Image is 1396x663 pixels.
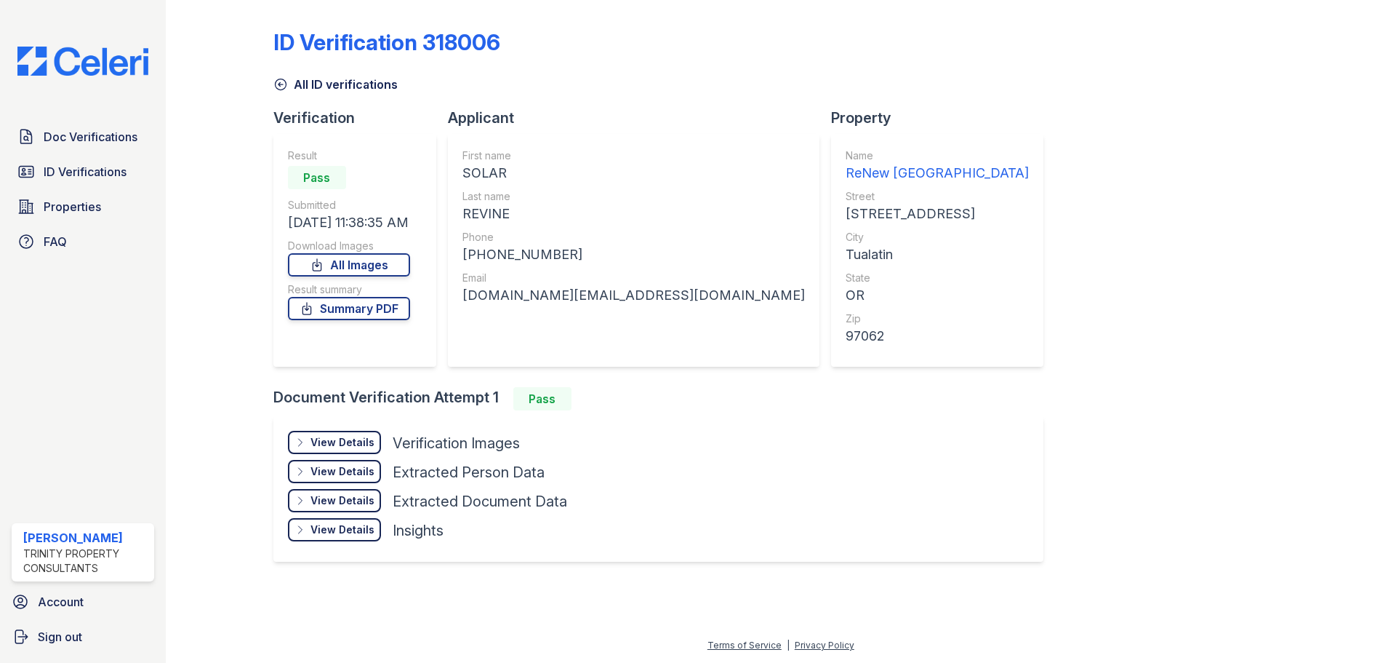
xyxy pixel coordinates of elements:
div: Insights [393,520,444,541]
span: Properties [44,198,101,215]
div: SOLAR [462,163,805,183]
div: Submitted [288,198,410,213]
div: Name [846,148,1029,163]
div: View Details [310,493,374,508]
div: First name [462,148,805,163]
div: Pass [288,166,346,189]
span: ID Verifications [44,163,127,180]
div: Result [288,148,410,163]
span: Account [38,593,84,611]
div: Extracted Person Data [393,462,545,483]
img: CE_Logo_Blue-a8612792a0a2168367f1c8372b55b34899dd931a85d93a1a3d3e32e68fde9ad4.png [6,47,160,76]
span: Doc Verifications [44,128,137,146]
a: ID Verifications [12,157,154,186]
div: View Details [310,464,374,479]
div: | [787,640,790,651]
div: Last name [462,189,805,204]
a: FAQ [12,227,154,256]
div: View Details [310,523,374,537]
div: Tualatin [846,245,1029,265]
div: [DOMAIN_NAME][EMAIL_ADDRESS][DOMAIN_NAME] [462,285,805,306]
div: Applicant [448,108,831,128]
a: Doc Verifications [12,122,154,151]
div: Zip [846,311,1029,326]
div: 97062 [846,326,1029,346]
a: Sign out [6,622,160,651]
a: Name ReNew [GEOGRAPHIC_DATA] [846,148,1029,183]
div: ReNew [GEOGRAPHIC_DATA] [846,163,1029,183]
div: Phone [462,230,805,245]
div: ID Verification 318006 [273,29,500,55]
a: All ID verifications [273,76,398,93]
a: Account [6,587,160,616]
a: Summary PDF [288,297,410,320]
div: Document Verification Attempt 1 [273,387,1055,410]
div: Extracted Document Data [393,491,567,512]
div: Property [831,108,1055,128]
div: [DATE] 11:38:35 AM [288,213,410,233]
span: Sign out [38,628,82,646]
div: Email [462,271,805,285]
a: All Images [288,253,410,277]
div: Verification [273,108,448,128]
div: Result summary [288,282,410,297]
div: [PHONE_NUMBER] [462,245,805,265]
div: State [846,271,1029,285]
div: View Details [310,435,374,450]
a: Terms of Service [707,640,782,651]
div: Verification Images [393,433,520,453]
a: Properties [12,192,154,221]
div: REVINE [462,204,805,224]
div: OR [846,285,1029,306]
div: City [846,230,1029,245]
div: Download Images [288,239,410,253]
a: Privacy Policy [795,640,854,651]
div: [PERSON_NAME] [23,529,148,547]
div: Pass [513,387,571,410]
div: Trinity Property Consultants [23,547,148,576]
div: Street [846,189,1029,204]
div: [STREET_ADDRESS] [846,204,1029,224]
span: FAQ [44,233,67,250]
